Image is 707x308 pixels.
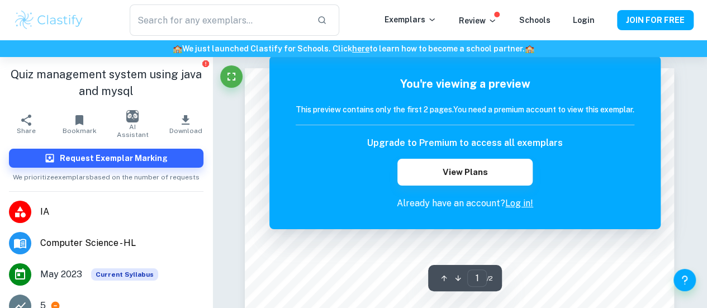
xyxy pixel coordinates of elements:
[130,4,309,36] input: Search for any exemplars...
[525,44,534,53] span: 🏫
[9,149,203,168] button: Request Exemplar Marking
[367,136,563,150] h6: Upgrade to Premium to access all exemplars
[91,268,158,281] div: This exemplar is based on the current syllabus. Feel free to refer to it for inspiration/ideas wh...
[17,127,36,135] span: Share
[202,59,210,68] button: Report issue
[505,198,533,209] a: Log in!
[519,16,551,25] a: Schools
[126,110,139,122] img: AI Assistant
[159,108,212,140] button: Download
[40,268,82,281] span: May 2023
[459,15,497,27] p: Review
[106,108,159,140] button: AI Assistant
[113,123,153,139] span: AI Assistant
[220,65,243,88] button: Fullscreen
[13,168,200,182] span: We prioritize exemplars based on the number of requests
[13,9,84,31] img: Clastify logo
[617,10,694,30] button: JOIN FOR FREE
[573,16,595,25] a: Login
[296,75,634,92] h5: You're viewing a preview
[40,236,203,250] span: Computer Science - HL
[169,127,202,135] span: Download
[487,273,493,283] span: / 2
[63,127,97,135] span: Bookmark
[385,13,436,26] p: Exemplars
[9,66,203,99] h1: Quiz management system using java and mysql
[2,42,705,55] h6: We just launched Clastify for Schools. Click to learn how to become a school partner.
[296,103,634,116] h6: This preview contains only the first 2 pages. You need a premium account to view this exemplar.
[60,152,168,164] h6: Request Exemplar Marking
[397,159,533,186] button: View Plans
[173,44,182,53] span: 🏫
[40,205,203,219] span: IA
[53,108,106,140] button: Bookmark
[296,197,634,210] p: Already have an account?
[91,268,158,281] span: Current Syllabus
[352,44,369,53] a: here
[673,269,696,291] button: Help and Feedback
